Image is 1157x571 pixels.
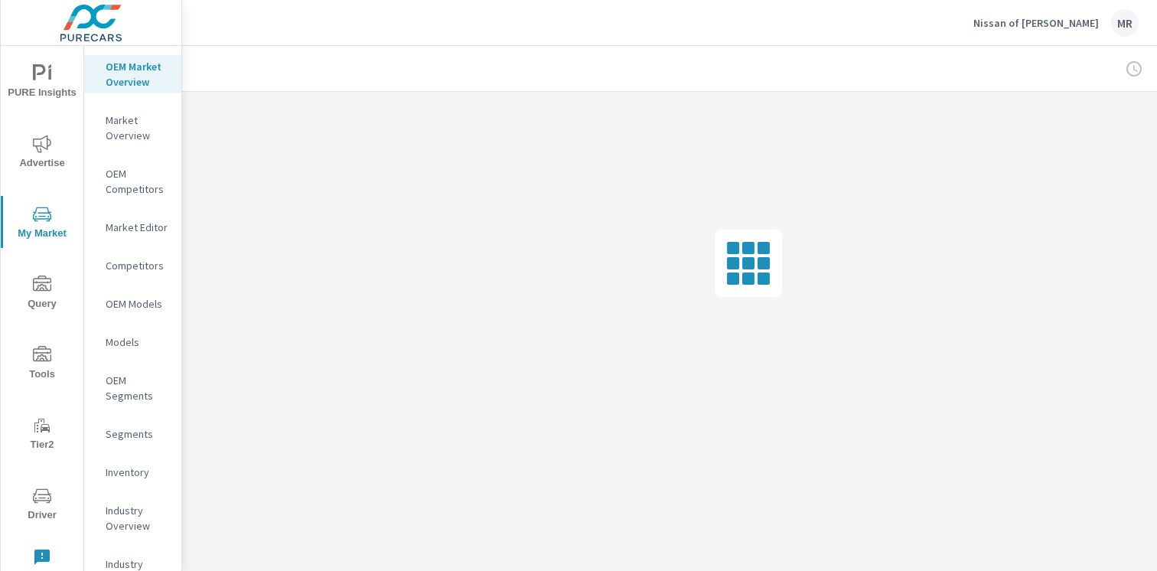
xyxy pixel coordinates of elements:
[5,487,79,524] span: Driver
[84,331,181,354] div: Models
[973,16,1099,30] p: Nissan of [PERSON_NAME]
[84,423,181,445] div: Segments
[84,162,181,201] div: OEM Competitors
[106,296,169,312] p: OEM Models
[5,205,79,243] span: My Market
[5,276,79,313] span: Query
[5,346,79,383] span: Tools
[84,292,181,315] div: OEM Models
[106,166,169,197] p: OEM Competitors
[84,216,181,239] div: Market Editor
[84,461,181,484] div: Inventory
[84,109,181,147] div: Market Overview
[106,59,169,90] p: OEM Market Overview
[106,503,169,533] p: Industry Overview
[106,258,169,273] p: Competitors
[84,254,181,277] div: Competitors
[5,135,79,172] span: Advertise
[106,373,169,403] p: OEM Segments
[5,416,79,454] span: Tier2
[106,426,169,442] p: Segments
[106,113,169,143] p: Market Overview
[84,55,181,93] div: OEM Market Overview
[106,465,169,480] p: Inventory
[84,499,181,537] div: Industry Overview
[5,64,79,102] span: PURE Insights
[84,369,181,407] div: OEM Segments
[106,334,169,350] p: Models
[106,220,169,235] p: Market Editor
[1111,9,1139,37] div: MR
